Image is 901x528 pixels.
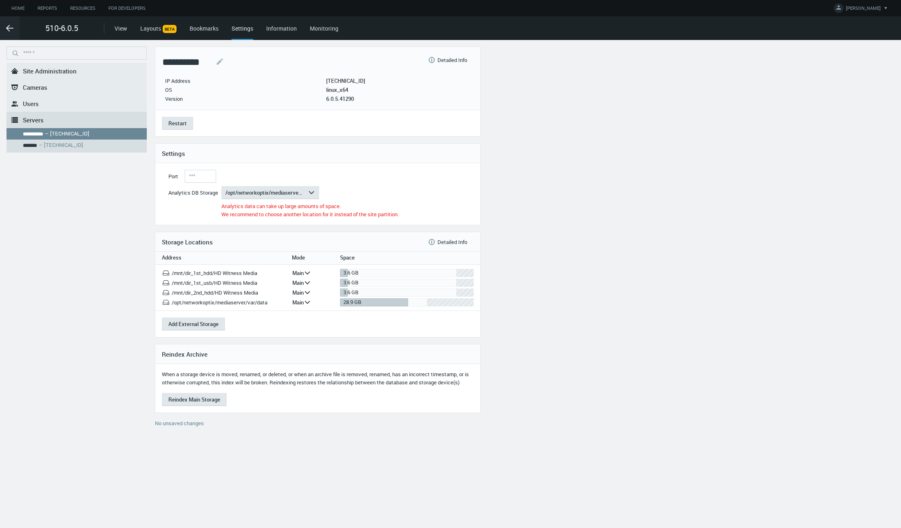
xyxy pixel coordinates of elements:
[287,276,304,289] div: Main
[39,141,42,149] span: –
[23,100,39,108] span: Users
[846,5,881,14] span: [PERSON_NAME]
[23,67,77,75] span: Site Administration
[326,87,365,93] p: OS-linux_x64
[326,95,365,102] p: Version-6.0.5.41290
[168,189,218,196] span: Analytics DB Storage
[333,252,480,265] th: Space
[221,202,474,211] p: Analytics data can take up large amounts of space.
[23,83,47,91] span: Cameras
[343,279,358,287] div: 3.6 GB
[162,351,208,358] h4: Reindex Archive
[168,173,178,180] span: Port
[115,24,127,32] a: View
[140,24,177,32] a: LayoutsBETA
[221,186,319,199] button: /opt/networkoptix/mediaserver/var/data
[155,419,481,433] div: No unsaved changes
[287,266,304,280] div: Main
[287,296,304,309] div: Main
[45,22,78,34] span: 510-6.0.5
[102,3,152,13] a: For Developers
[45,130,49,137] span: –
[165,78,325,84] p: IP Address
[162,238,213,246] h4: Storage Locations
[287,286,304,299] div: Main
[326,78,365,84] p: IP Address-172.20.55.183
[343,269,358,277] div: 3.6 GB
[44,141,83,149] nx-search-highlight: [TECHNICAL_ID]
[162,150,474,157] h4: Settings
[165,95,325,102] p: Version
[172,269,257,277] span: /mnt/dir_1st_hdd/HD Witness Media
[221,211,474,219] p: We recommend to choose another location for it instead of the site partition.
[162,117,193,130] button: Restart
[285,252,333,265] th: Mode
[310,24,338,32] a: Monitoring
[232,24,253,40] div: Settings
[172,279,257,286] span: /mnt/dir_1st_usb/HD Witness Media
[421,235,474,248] button: Detailed Info
[343,298,361,306] div: 28.9 GB
[162,370,474,386] p: When a storage device is moved, renamed, or deleted, or when an archive file is removed, renamed,...
[155,252,285,265] th: Address
[64,3,102,13] a: Resources
[168,120,187,127] span: Restart
[163,25,177,33] span: BETA
[162,393,227,406] button: Reindex Main Storage
[437,57,467,63] span: Detailed Info
[165,87,325,93] p: OS
[162,317,225,331] button: Add External Storage
[190,24,219,32] a: Bookmarks
[343,288,358,297] div: 3.6 GB
[421,53,474,67] button: Detailed Info
[5,3,31,13] a: Home
[31,3,64,13] a: Reports
[23,116,44,124] span: Servers
[266,24,297,32] a: Information
[172,299,267,306] span: /opt/networkoptix/mediaserver/var/data
[172,289,258,296] span: /mnt/dir_2nd_hdd/HD Witness Media
[437,239,467,245] span: Detailed Info
[225,189,302,196] span: /opt/networkoptix/mediaserver/var/data
[50,130,89,137] nx-search-highlight: [TECHNICAL_ID]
